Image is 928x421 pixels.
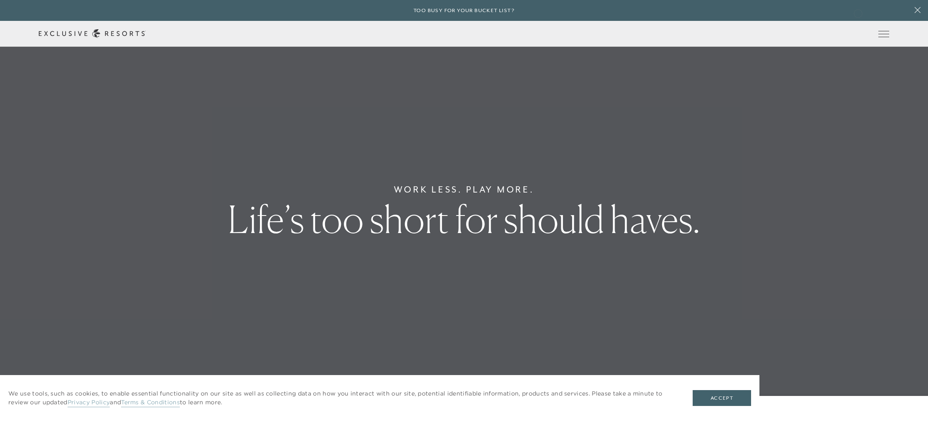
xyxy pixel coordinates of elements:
h6: Too busy for your bucket list? [414,7,514,15]
p: We use tools, such as cookies, to enable essential functionality on our site as well as collectin... [8,389,676,407]
a: Privacy Policy [68,398,110,407]
button: Accept [693,390,751,406]
h6: Work Less. Play More. [394,183,535,196]
button: Open navigation [878,31,889,37]
h1: Life’s too short for should haves. [228,200,700,238]
a: Terms & Conditions [121,398,180,407]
